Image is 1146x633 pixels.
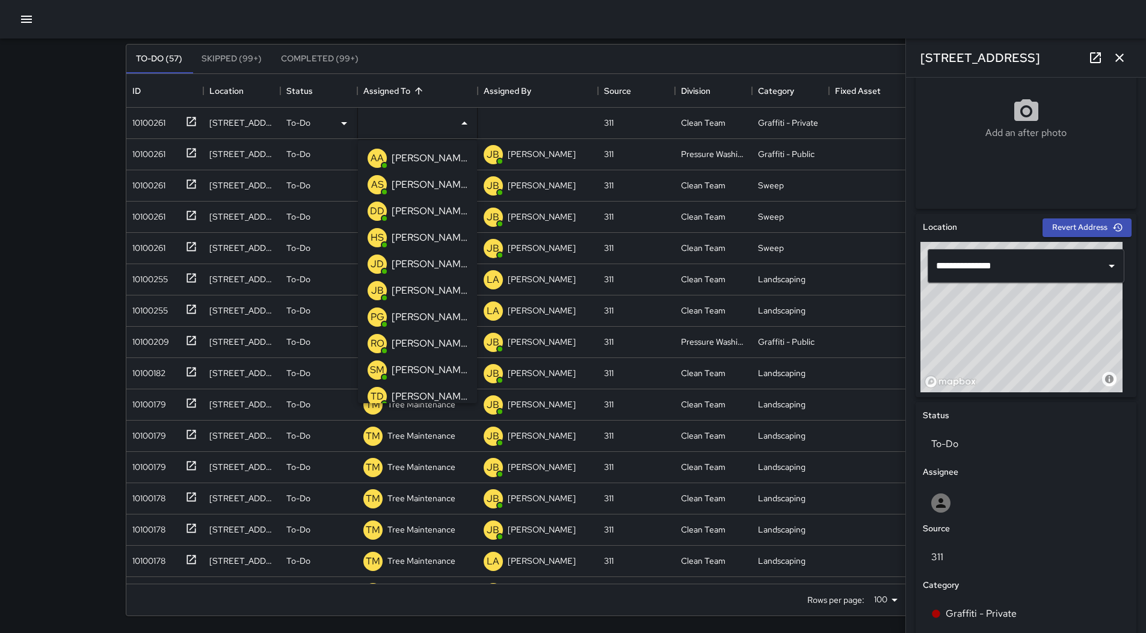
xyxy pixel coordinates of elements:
div: Landscaping [758,523,806,536]
p: TM [366,460,380,475]
div: 135 Van Ness Avenue [209,398,274,410]
div: 10100261 [128,112,165,129]
div: 1670 Market Street [209,304,274,316]
p: JB [487,241,499,256]
div: Status [280,74,357,108]
p: Tree Maintenance [387,492,455,504]
div: Landscaping [758,398,806,410]
p: [PERSON_NAME] [508,367,576,379]
div: Status [286,74,313,108]
div: Category [752,74,829,108]
p: [PERSON_NAME] [508,211,576,223]
p: HS [371,230,384,245]
div: 311 [604,304,614,316]
div: 311 [604,430,614,442]
div: 170 Fell Street [209,242,274,254]
p: To-Do [286,430,310,442]
div: 400 Van Ness Avenue [209,179,274,191]
div: Division [675,74,752,108]
div: Clean Team [681,523,725,536]
p: [PERSON_NAME] [392,151,467,165]
div: 10100178 [128,550,165,567]
div: Landscaping [758,273,806,285]
p: TD [371,389,384,404]
div: Location [203,74,280,108]
p: To-Do [286,273,310,285]
button: Skipped (99+) [192,45,271,73]
p: TM [366,492,380,506]
div: 65 Van Ness Avenue [209,148,274,160]
p: To-Do [286,179,310,191]
p: [PERSON_NAME] [508,242,576,254]
div: 10100261 [128,174,165,191]
div: 10100178 [128,581,165,598]
div: Pressure Washing [681,336,746,348]
p: JB [487,460,499,475]
div: 10100182 [128,362,165,379]
p: Tree Maintenance [387,461,455,473]
div: Graffiti - Public [758,148,815,160]
p: [PERSON_NAME] [508,336,576,348]
div: Assigned By [478,74,598,108]
div: 66 Grove Street [209,336,274,348]
div: Clean Team [681,367,725,379]
div: Clean Team [681,304,725,316]
p: [PERSON_NAME] [508,523,576,536]
div: Fixed Asset [829,74,906,108]
p: [PERSON_NAME] [392,283,467,298]
p: To-Do [286,336,310,348]
p: PG [371,310,384,324]
div: Landscaping [758,461,806,473]
div: Assigned To [363,74,410,108]
div: 311 [604,461,614,473]
div: ID [126,74,203,108]
div: Clean Team [681,461,725,473]
div: Clean Team [681,555,725,567]
div: Location [209,74,244,108]
div: 311 [604,148,614,160]
div: 311 [604,179,614,191]
div: 10100179 [128,425,166,442]
div: 10100179 [128,456,166,473]
p: AA [371,151,384,165]
div: 10100261 [128,143,165,160]
p: Tree Maintenance [387,398,455,410]
div: 311 [604,117,614,129]
div: 100 [869,591,902,608]
p: [PERSON_NAME] [392,389,467,404]
p: JB [371,283,384,298]
p: [PERSON_NAME] [508,492,576,504]
p: [PERSON_NAME] [508,304,576,316]
p: To-Do [286,523,310,536]
p: To-Do [286,304,310,316]
p: TM [366,523,380,537]
p: Tree Maintenance [387,523,455,536]
div: Sweep [758,242,784,254]
button: To-Do (57) [126,45,192,73]
div: Landscaping [758,304,806,316]
div: 311 [604,367,614,379]
div: 10100209 [128,331,169,348]
p: To-Do [286,148,310,160]
div: 90 McAllister Street [209,461,274,473]
div: Clean Team [681,430,725,442]
div: ID [132,74,141,108]
div: 1515 Market Street [209,430,274,442]
p: To-Do [286,211,310,223]
p: [PERSON_NAME] [508,461,576,473]
p: Tree Maintenance [387,555,455,567]
div: 170 Fell Street [209,211,274,223]
div: 311 [604,523,614,536]
div: 311 [604,555,614,567]
div: Sweep [758,211,784,223]
p: [PERSON_NAME] [392,336,467,351]
div: 311 [604,211,614,223]
p: [PERSON_NAME] [392,204,467,218]
div: 20 12th Street [209,367,274,379]
div: 501 Van Ness Avenue [209,492,274,504]
p: RO [371,336,384,351]
p: To-Do [286,398,310,410]
p: Rows per page: [807,594,864,606]
p: [PERSON_NAME] [508,430,576,442]
p: To-Do [286,117,310,129]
